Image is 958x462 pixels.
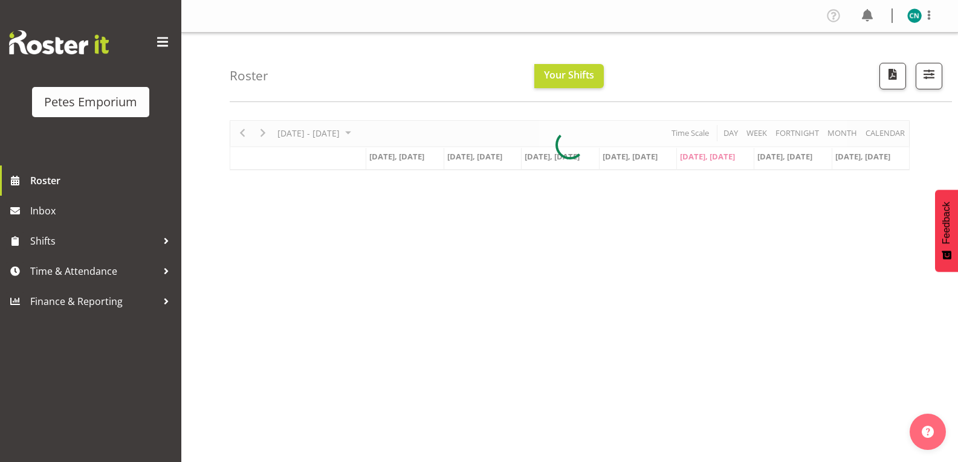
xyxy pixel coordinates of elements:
button: Feedback - Show survey [935,190,958,272]
span: Feedback [941,202,952,244]
div: Petes Emporium [44,93,137,111]
h4: Roster [230,69,268,83]
span: Your Shifts [544,68,594,82]
span: Shifts [30,232,157,250]
img: help-xxl-2.png [922,426,934,438]
button: Your Shifts [534,64,604,88]
button: Filter Shifts [916,63,942,89]
span: Roster [30,172,175,190]
img: christine-neville11214.jpg [907,8,922,23]
img: Rosterit website logo [9,30,109,54]
span: Inbox [30,202,175,220]
span: Time & Attendance [30,262,157,280]
button: Download a PDF of the roster according to the set date range. [879,63,906,89]
span: Finance & Reporting [30,292,157,310]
